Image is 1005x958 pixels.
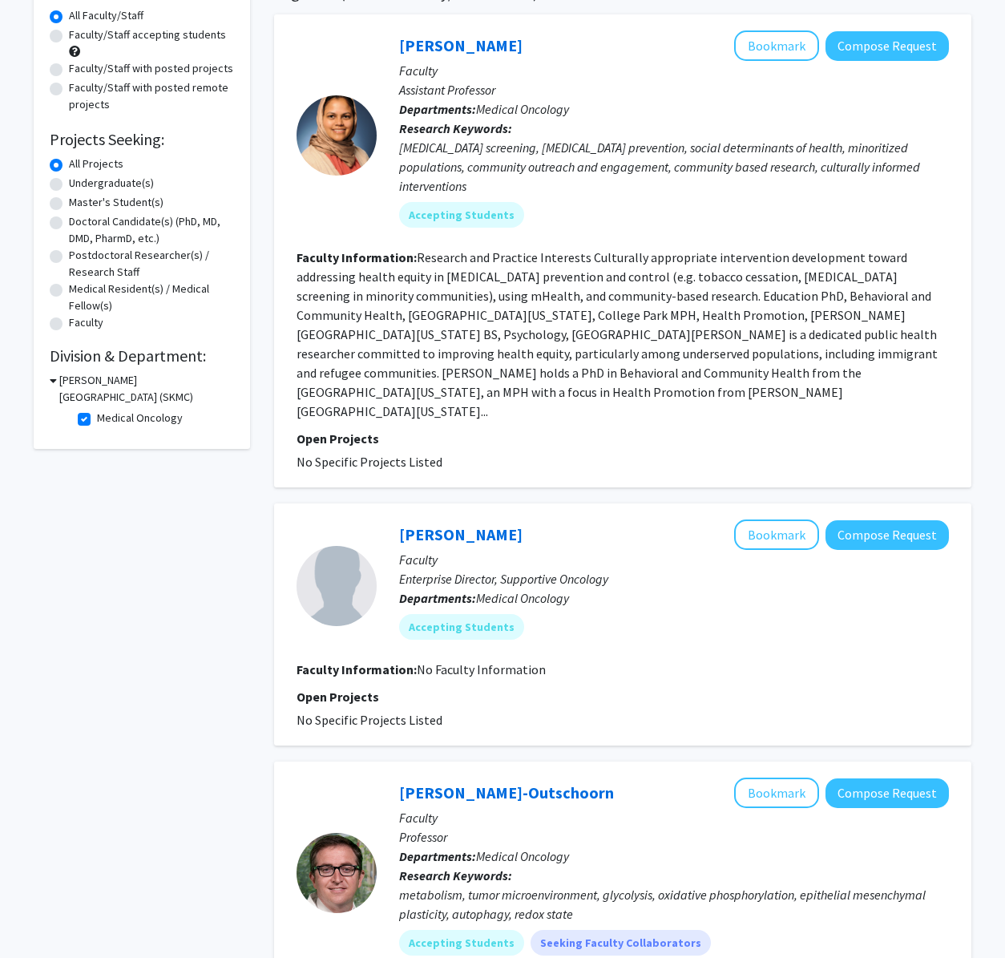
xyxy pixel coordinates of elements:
a: [PERSON_NAME] [399,524,523,544]
label: Faculty/Staff with posted remote projects [69,79,234,113]
mat-chip: Accepting Students [399,202,524,228]
b: Faculty Information: [297,661,417,677]
button: Compose Request to Ubaldo Martinez-Outschoorn [825,778,949,808]
span: Medical Oncology [476,101,569,117]
span: No Specific Projects Listed [297,712,442,728]
mat-chip: Seeking Faculty Collaborators [531,930,711,956]
p: Faculty [399,550,949,569]
button: Compose Request to Brooke Worster [825,520,949,550]
h2: Division & Department: [50,346,234,366]
a: [PERSON_NAME] [399,35,523,55]
fg-read-more: Research and Practice Interests Culturally appropriate intervention development toward addressing... [297,249,938,419]
p: Assistant Professor [399,80,949,99]
label: Faculty [69,314,103,331]
label: All Faculty/Staff [69,7,143,24]
b: Faculty Information: [297,249,417,265]
iframe: Chat [12,886,68,946]
b: Research Keywords: [399,120,512,136]
a: [PERSON_NAME]-Outschoorn [399,782,614,802]
span: Medical Oncology [476,848,569,864]
label: Undergraduate(s) [69,175,154,192]
p: Faculty [399,808,949,827]
b: Research Keywords: [399,867,512,883]
label: Doctoral Candidate(s) (PhD, MD, DMD, PharmD, etc.) [69,213,234,247]
label: Master's Student(s) [69,194,163,211]
button: Add Brooke Worster to Bookmarks [734,519,819,550]
span: No Faculty Information [417,661,546,677]
label: Medical Resident(s) / Medical Fellow(s) [69,281,234,314]
label: Postdoctoral Researcher(s) / Research Staff [69,247,234,281]
b: Departments: [399,848,476,864]
mat-chip: Accepting Students [399,930,524,956]
p: Open Projects [297,429,949,448]
label: Faculty/Staff accepting students [69,26,226,43]
label: All Projects [69,156,123,172]
label: Medical Oncology [97,410,183,426]
h3: [PERSON_NAME][GEOGRAPHIC_DATA] (SKMC) [59,372,234,406]
p: Enterprise Director, Supportive Oncology [399,569,949,588]
p: Open Projects [297,687,949,706]
p: Professor [399,827,949,847]
label: Faculty/Staff with posted projects [69,60,233,77]
button: Add Ubaldo Martinez-Outschoorn to Bookmarks [734,778,819,808]
div: [MEDICAL_DATA] screening, [MEDICAL_DATA] prevention, social determinants of health, minoritized p... [399,138,949,196]
b: Departments: [399,590,476,606]
button: Compose Request to Munjireen Sifat [825,31,949,61]
span: No Specific Projects Listed [297,454,442,470]
span: Medical Oncology [476,590,569,606]
b: Departments: [399,101,476,117]
div: metabolism, tumor microenvironment, glycolysis, oxidative phosphorylation, epithelial mesenchymal... [399,885,949,924]
h2: Projects Seeking: [50,130,234,149]
button: Add Munjireen Sifat to Bookmarks [734,30,819,61]
p: Faculty [399,61,949,80]
mat-chip: Accepting Students [399,614,524,640]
